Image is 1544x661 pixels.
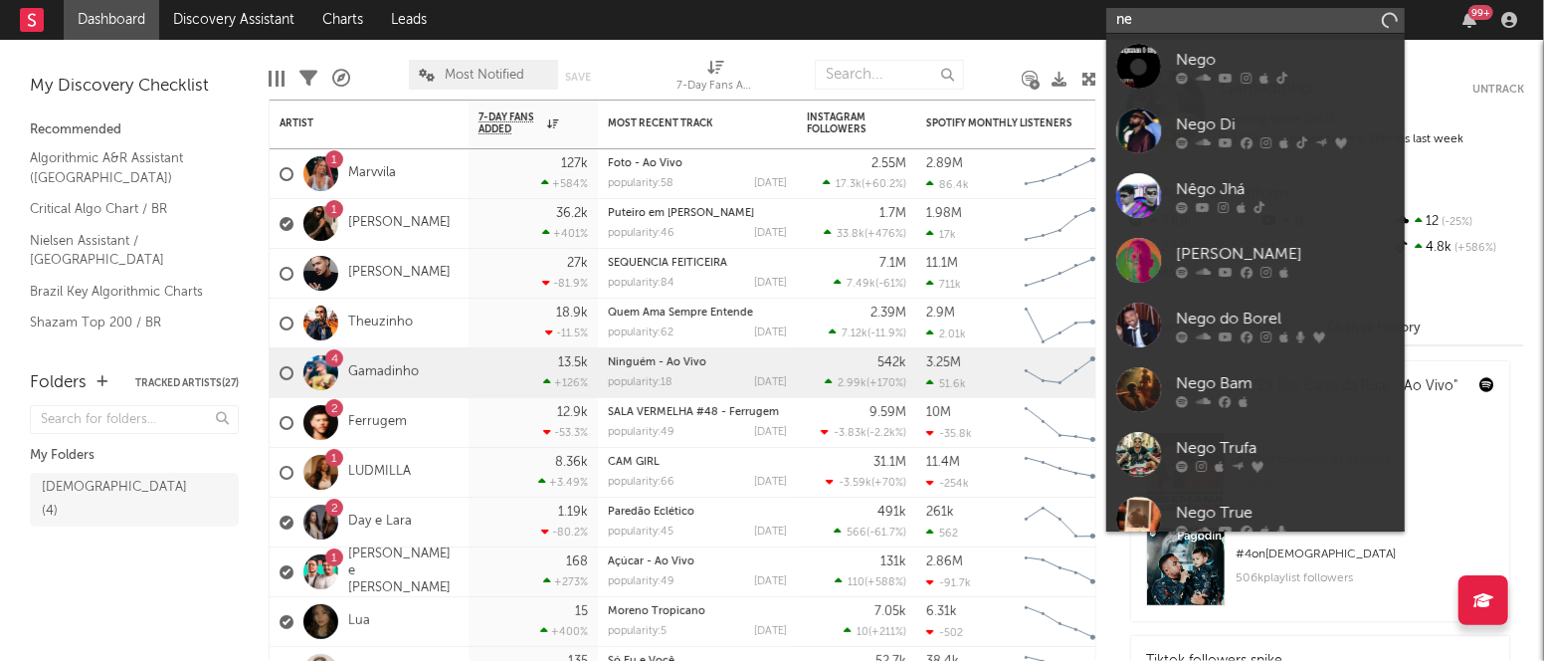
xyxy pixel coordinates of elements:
[558,356,588,369] div: 13.5k
[1016,299,1104,348] svg: Chart title
[880,555,906,568] div: 131k
[558,506,588,519] div: 1.19k
[30,473,239,527] a: [DEMOGRAPHIC_DATA](4)
[1106,293,1405,357] a: Nego do Borel
[543,575,588,588] div: +273 %
[545,327,588,339] div: -11.5 %
[540,625,588,638] div: +400 %
[608,606,705,617] a: Moreno Tropicano
[608,117,757,129] div: Most Recent Track
[1106,99,1405,163] a: Nego Di
[926,456,960,469] div: 11.4M
[834,428,867,439] span: -3.83k
[926,427,972,440] div: -35.8k
[608,427,675,438] div: popularity: 49
[865,179,903,190] span: +60.2 %
[608,228,675,239] div: popularity: 46
[1176,501,1395,525] div: Nego True
[1440,217,1473,228] span: -25 %
[926,356,961,369] div: 3.25M
[1176,177,1395,201] div: Nêgo Jhá
[754,377,787,388] div: [DATE]
[835,575,906,588] div: ( )
[857,627,868,638] span: 10
[837,229,865,240] span: 33.8k
[926,527,958,540] div: 562
[348,514,412,531] a: Day e Lara
[926,207,962,220] div: 1.98M
[926,117,1075,129] div: Spotify Monthly Listeners
[815,60,964,90] input: Search...
[1016,348,1104,398] svg: Chart title
[1176,436,1395,460] div: Nego Trufa
[839,478,871,489] span: -3.59k
[608,606,787,617] div: Moreno Tropicano
[1472,80,1524,100] button: Untrack
[575,605,588,618] div: 15
[566,555,588,568] div: 168
[608,626,667,637] div: popularity: 5
[869,406,906,419] div: 9.59M
[926,626,963,639] div: -502
[1176,242,1395,266] div: [PERSON_NAME]
[556,307,588,320] div: 18.9k
[30,198,219,220] a: Critical Algo Chart / BR
[874,605,906,618] div: 7.05k
[608,457,660,468] a: CAM GIRL
[1016,548,1104,597] svg: Chart title
[869,528,903,539] span: -61.7 %
[926,506,954,519] div: 261k
[30,118,239,142] div: Recommended
[754,527,787,538] div: [DATE]
[1106,357,1405,422] a: Nego Bam
[823,177,906,190] div: ( )
[567,257,588,270] div: 27k
[1016,498,1104,548] svg: Chart title
[1106,487,1405,551] a: Nego True
[878,279,903,290] span: -61 %
[834,526,906,539] div: ( )
[608,507,694,518] a: Paredão Eclético
[299,50,317,108] div: Filters
[842,329,868,339] span: 7.12k
[556,207,588,220] div: 36.2k
[479,111,542,135] span: 7-Day Fans Added
[30,147,219,188] a: Algorithmic A&R Assistant ([GEOGRAPHIC_DATA])
[871,627,903,638] span: +211 %
[348,215,451,232] a: [PERSON_NAME]
[871,157,906,170] div: 2.55M
[848,577,865,588] span: 110
[542,227,588,240] div: +401 %
[926,257,958,270] div: 11.1M
[754,228,787,239] div: [DATE]
[1016,597,1104,647] svg: Chart title
[926,328,966,340] div: 2.01k
[807,111,876,135] div: Instagram Followers
[608,258,727,269] a: SEQUÊNCIA FEITICEIRA
[926,377,966,390] div: 51.6k
[754,477,787,488] div: [DATE]
[926,157,963,170] div: 2.89M
[538,476,588,489] div: +3.49 %
[825,376,906,389] div: ( )
[847,279,875,290] span: 7.49k
[877,356,906,369] div: 542k
[608,377,673,388] div: popularity: 18
[1016,199,1104,249] svg: Chart title
[541,177,588,190] div: +584 %
[1106,163,1405,228] a: Nêgo Jhá
[874,478,903,489] span: +70 %
[30,230,219,271] a: Nielsen Assistant / [GEOGRAPHIC_DATA]
[926,477,969,490] div: -254k
[608,328,674,338] div: popularity: 62
[1106,34,1405,99] a: Nego
[608,308,787,319] div: Quem Ama Sempre Entende
[30,444,239,468] div: My Folders
[826,476,906,489] div: ( )
[30,371,87,395] div: Folders
[30,312,219,333] a: Shazam Top 200 / BR
[30,281,219,303] a: Brazil Key Algorithmic Charts
[1016,398,1104,448] svg: Chart title
[1468,5,1493,20] div: 99 +
[754,576,787,587] div: [DATE]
